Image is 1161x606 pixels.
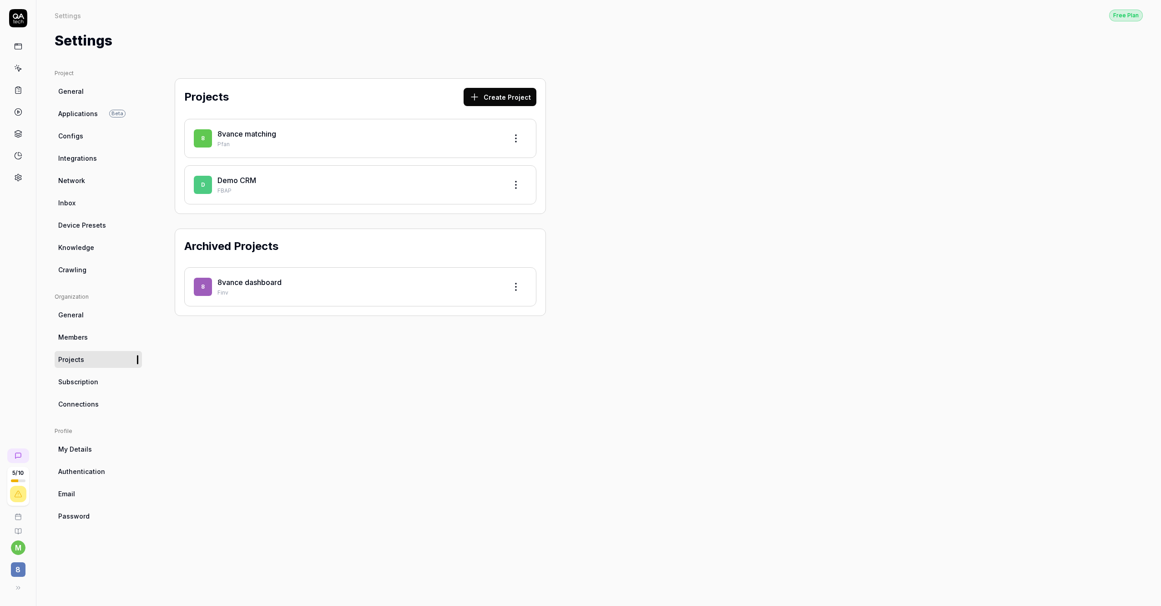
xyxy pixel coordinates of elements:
a: Password [55,508,142,525]
a: Subscription [55,373,142,390]
a: General [55,83,142,100]
span: Beta [109,110,126,117]
a: Network [55,172,142,189]
span: Integrations [58,153,97,163]
a: Members [55,329,142,346]
a: Book a call with us [4,506,32,520]
a: Knowledge [55,239,142,256]
span: Configs [58,131,83,141]
span: Email [58,489,75,499]
span: Crawling [58,265,86,275]
span: Knowledge [58,243,94,252]
a: General [55,306,142,323]
h2: Projects [184,89,229,105]
button: 8 [4,555,32,579]
span: Subscription [58,377,98,387]
a: Projects [55,351,142,368]
span: Network [58,176,85,185]
span: Members [58,332,88,342]
a: Authentication [55,463,142,480]
div: Settings [55,11,81,20]
a: Inbox [55,194,142,211]
span: Applications [58,109,98,118]
a: Demo CRM [217,176,256,185]
a: ApplicationsBeta [55,105,142,122]
span: Authentication [58,467,105,476]
button: m [11,540,25,555]
a: Integrations [55,150,142,167]
a: Device Presets [55,217,142,234]
h1: Settings [55,31,112,51]
span: 8 [11,562,25,577]
span: General [58,310,84,320]
p: Pfan [217,140,500,148]
span: Password [58,511,90,521]
span: Projects [58,355,84,364]
span: 8 [194,278,212,296]
div: Organization [55,293,142,301]
span: General [58,87,84,96]
a: Crawling [55,261,142,278]
div: 8vance dashboard [217,277,500,288]
a: New conversation [7,448,29,463]
div: Profile [55,427,142,435]
a: Documentation [4,520,32,535]
a: Email [55,485,142,502]
div: Free Plan [1109,10,1143,21]
a: 8vance matching [217,129,276,138]
button: Free Plan [1109,9,1143,21]
a: My Details [55,441,142,458]
span: 5 / 10 [12,470,24,476]
span: Inbox [58,198,76,208]
h2: Archived Projects [184,238,278,255]
span: My Details [58,444,92,454]
p: Finv [217,289,500,297]
a: Configs [55,127,142,144]
span: 8 [194,129,212,148]
div: Project [55,69,142,77]
span: Device Presets [58,220,106,230]
p: FBAP [217,187,500,195]
button: Create Project [464,88,536,106]
span: D [194,176,212,194]
a: Connections [55,396,142,412]
span: Connections [58,399,99,409]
